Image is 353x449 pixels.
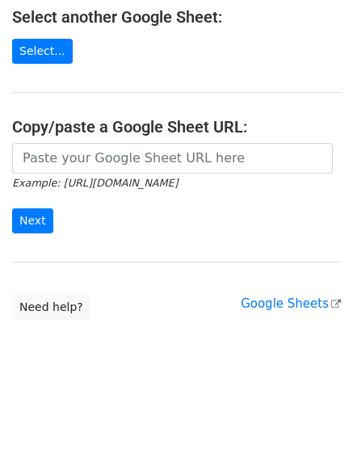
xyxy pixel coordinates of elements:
[12,208,53,233] input: Next
[272,371,353,449] iframe: Chat Widget
[12,143,333,174] input: Paste your Google Sheet URL here
[12,117,341,136] h4: Copy/paste a Google Sheet URL:
[12,177,178,189] small: Example: [URL][DOMAIN_NAME]
[12,295,90,320] a: Need help?
[241,296,341,311] a: Google Sheets
[12,39,73,64] a: Select...
[12,7,341,27] h4: Select another Google Sheet:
